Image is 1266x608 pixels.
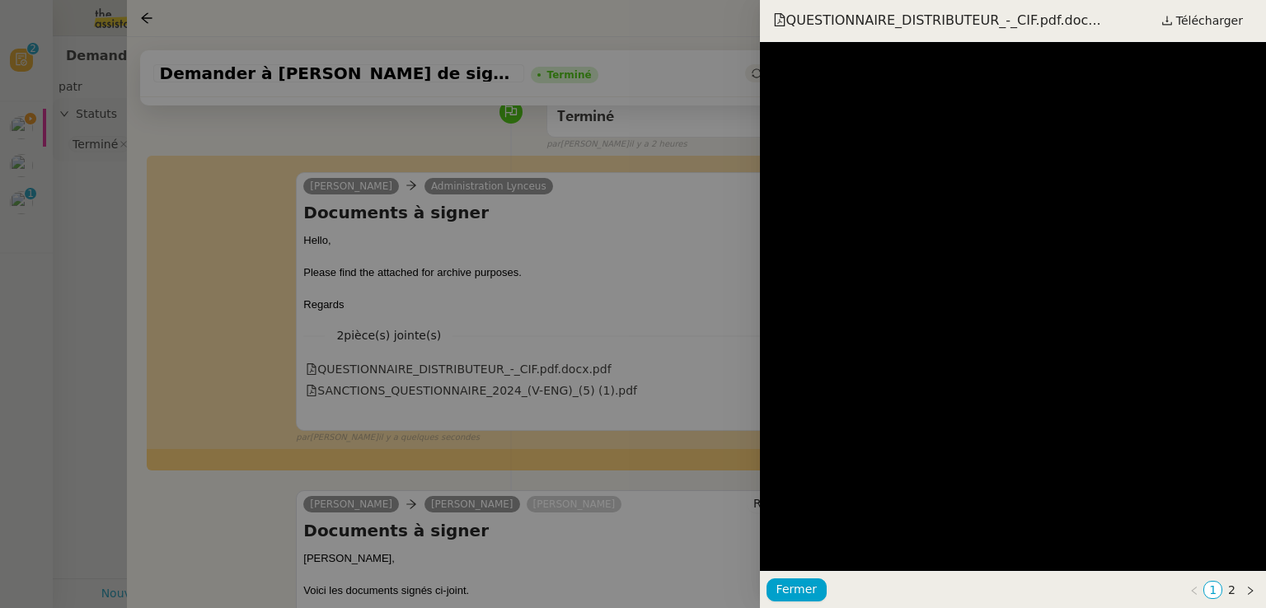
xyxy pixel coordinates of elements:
button: Fermer [767,578,827,601]
span: Fermer [776,580,817,599]
a: 2 [1223,582,1240,598]
li: 1 [1203,581,1222,599]
li: 2 [1222,581,1241,599]
button: Page précédente [1185,581,1203,599]
a: Télécharger [1151,9,1253,32]
span: Télécharger [1176,10,1243,31]
span: QUESTIONNAIRE_DISTRIBUTEUR_-_CIF.pdf.doc... [773,12,1101,30]
button: Page suivante [1241,581,1259,599]
a: 1 [1204,582,1221,598]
